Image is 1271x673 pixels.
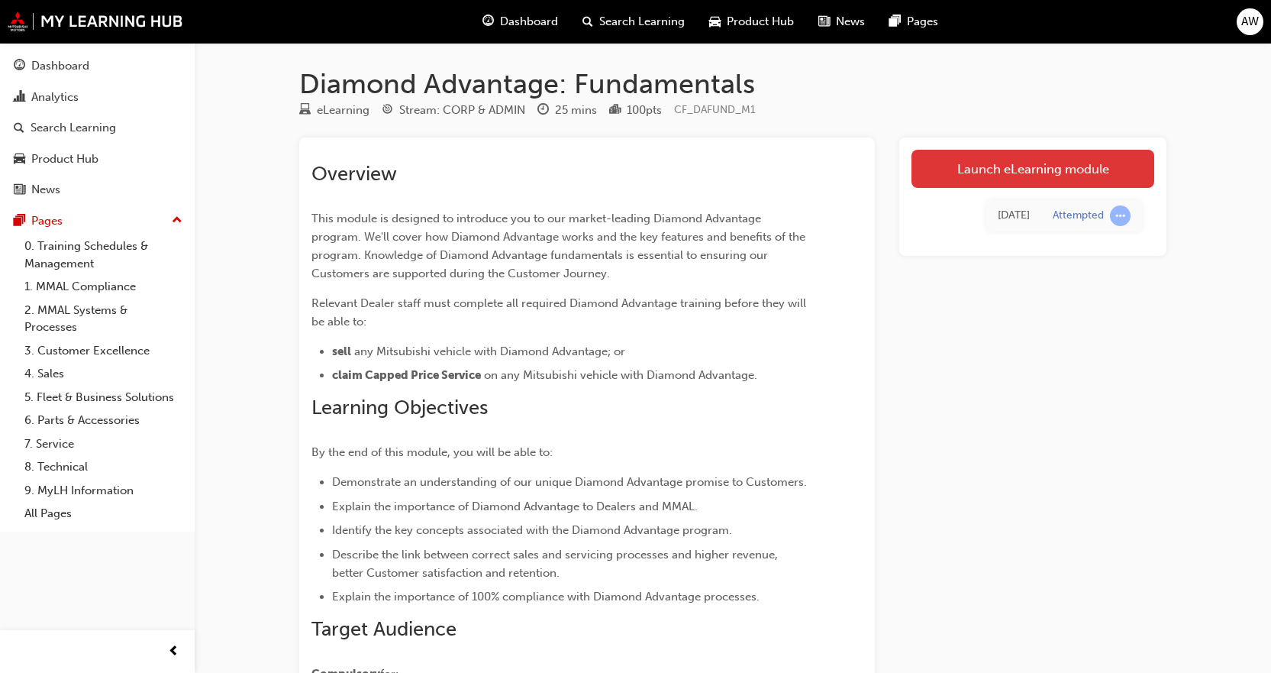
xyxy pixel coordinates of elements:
a: 1. MMAL Compliance [18,275,189,299]
span: Product Hub [727,13,794,31]
span: Explain the importance of Diamond Advantage to Dealers and MMAL. [332,500,698,513]
div: 25 mins [555,102,597,119]
a: 7. Service [18,432,189,456]
a: search-iconSearch Learning [570,6,697,37]
span: AW [1241,13,1259,31]
a: Launch eLearning module [911,150,1154,188]
span: Search Learning [599,13,685,31]
a: Dashboard [6,52,189,80]
span: clock-icon [537,104,549,118]
div: Attempted [1053,209,1104,223]
span: learningRecordVerb_ATTEMPT-icon [1110,205,1131,226]
span: pages-icon [889,12,901,31]
button: DashboardAnalyticsSearch LearningProduct HubNews [6,49,189,207]
span: podium-icon [609,104,621,118]
h1: Diamond Advantage: Fundamentals [299,67,1166,101]
a: 8. Technical [18,455,189,479]
div: Product Hub [31,150,98,168]
a: All Pages [18,502,189,526]
span: prev-icon [168,642,179,662]
span: up-icon [172,211,182,231]
span: This module is designed to introduce you to our market-leading Diamond Advantage program. We'll c... [311,212,808,280]
span: learningResourceType_ELEARNING-icon [299,104,311,118]
a: car-iconProduct Hub [697,6,806,37]
a: 3. Customer Excellence [18,339,189,363]
span: sell [332,345,351,358]
a: pages-iconPages [877,6,950,37]
span: search-icon [582,12,593,31]
a: Analytics [6,83,189,112]
a: news-iconNews [806,6,877,37]
div: Thu Sep 18 2025 12:10:03 GMT+0930 (Australian Central Standard Time) [998,207,1030,225]
a: 5. Fleet & Business Solutions [18,386,189,409]
div: eLearning [317,102,369,119]
div: Analytics [31,89,79,106]
a: Search Learning [6,114,189,142]
span: Demonstrate an understanding of our unique Diamond Advantage promise to Customers. [332,475,807,489]
span: claim Capped Price Service [332,368,481,382]
span: search-icon [14,121,24,135]
a: Product Hub [6,145,189,173]
span: car-icon [14,153,25,167]
div: News [31,181,60,199]
a: 9. MyLH Information [18,479,189,503]
span: target-icon [382,104,393,118]
span: Learning Objectives [311,396,488,419]
a: 0. Training Schedules & Management [18,235,189,275]
a: 4. Sales [18,362,189,386]
div: 100 pts [627,102,662,119]
div: Search Learning [31,119,116,137]
span: guage-icon [482,12,494,31]
a: guage-iconDashboard [470,6,570,37]
span: guage-icon [14,60,25,73]
span: Dashboard [500,13,558,31]
button: Pages [6,207,189,235]
div: Dashboard [31,57,89,75]
span: Overview [311,162,397,186]
span: Relevant Dealer staff must complete all required Diamond Advantage training before they will be a... [311,296,809,328]
div: Duration [537,101,597,120]
span: news-icon [14,183,25,197]
span: news-icon [818,12,830,31]
span: Pages [907,13,938,31]
span: any Mitsubishi vehicle with Diamond Advantage; or [354,345,625,358]
div: Type [299,101,369,120]
a: 2. MMAL Systems & Processes [18,299,189,339]
div: Points [609,101,662,120]
span: Identify the key concepts associated with the Diamond Advantage program. [332,523,732,537]
span: News [836,13,865,31]
div: Stream: CORP & ADMIN [399,102,525,119]
a: News [6,176,189,204]
img: mmal [8,11,183,31]
span: on any Mitsubishi vehicle with Diamond Advantage. [484,368,757,382]
div: Stream [382,101,525,120]
span: Target Audience [311,617,456,641]
span: car-icon [709,12,721,31]
span: Describe the link between correct sales and servicing processes and higher revenue, better Custom... [332,548,781,580]
a: 6. Parts & Accessories [18,409,189,432]
span: chart-icon [14,91,25,105]
span: pages-icon [14,215,25,228]
span: Learning resource code [674,103,756,116]
button: AW [1237,8,1263,35]
span: By the end of this module, you will be able to: [311,445,553,459]
div: Pages [31,212,63,230]
span: Explain the importance of 100% compliance with Diamond Advantage processes. [332,590,760,603]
